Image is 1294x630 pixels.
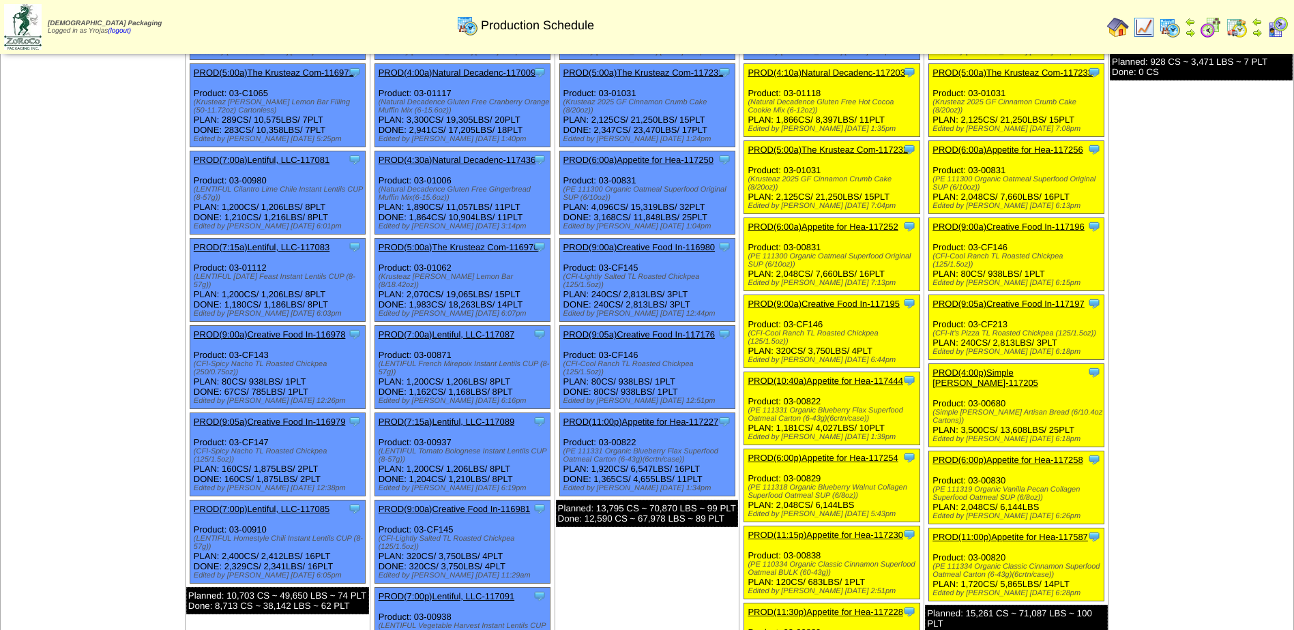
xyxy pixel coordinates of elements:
[194,504,329,514] a: PROD(7:00p)Lentiful, LLC-117085
[194,185,365,202] div: (LENTIFUL Cilantro Lime Chile Instant Lentils CUP (8-57g))
[1087,365,1101,379] img: Tooltip
[348,502,362,515] img: Tooltip
[748,510,919,518] div: Edited by [PERSON_NAME] [DATE] 5:43pm
[379,67,536,78] a: PROD(4:00a)Natural Decadenc-117009
[563,185,735,202] div: (PE 111300 Organic Oatmeal Superfood Original SUP (6/10oz))
[744,295,920,368] div: Product: 03-CF146 PLAN: 320CS / 3,750LBS / 4PLT
[194,329,346,340] a: PROD(9:00a)Creative Food In-116978
[1185,16,1196,27] img: arrowleft.gif
[932,562,1104,579] div: (PE 111334 Organic Classic Cinnamon Superfood Oatmeal Carton (6-43g)(6crtn/case))
[190,500,365,584] div: Product: 03-00910 PLAN: 2,400CS / 2,412LBS / 16PLT DONE: 2,329CS / 2,341LBS / 16PLT
[194,242,329,252] a: PROD(7:15a)Lentiful, LLC-117083
[902,297,916,310] img: Tooltip
[533,65,546,79] img: Tooltip
[748,279,919,287] div: Edited by [PERSON_NAME] [DATE] 7:13pm
[563,329,716,340] a: PROD(9:05a)Creative Food In-117176
[533,589,546,603] img: Tooltip
[932,512,1104,520] div: Edited by [PERSON_NAME] [DATE] 6:26pm
[563,273,735,289] div: (CFI-Lightly Salted TL Roasted Chickpea (125/1.5oz))
[929,64,1104,137] div: Product: 03-01031 PLAN: 2,125CS / 21,250LBS / 15PLT
[559,239,735,322] div: Product: 03-CF145 PLAN: 240CS / 2,813LBS / 3PLT DONE: 240CS / 2,813LBS / 3PLT
[563,397,735,405] div: Edited by [PERSON_NAME] [DATE] 12:51pm
[379,222,550,230] div: Edited by [PERSON_NAME] [DATE] 3:14pm
[379,329,514,340] a: PROD(7:00a)Lentiful, LLC-117087
[902,451,916,464] img: Tooltip
[379,535,550,551] div: (CFI-Lightly Salted TL Roasted Chickpea (125/1.5oz))
[932,348,1104,356] div: Edited by [PERSON_NAME] [DATE] 6:18pm
[379,98,550,115] div: (Natural Decadence Gluten Free Cranberry Orange Muffin Mix (6-15.6oz))
[194,571,365,580] div: Edited by [PERSON_NAME] [DATE] 6:05pm
[563,310,735,318] div: Edited by [PERSON_NAME] [DATE] 12:44pm
[374,64,550,147] div: Product: 03-01117 PLAN: 3,300CS / 19,305LBS / 20PLT DONE: 2,941CS / 17,205LBS / 18PLT
[379,397,550,405] div: Edited by [PERSON_NAME] [DATE] 6:16pm
[1267,16,1289,38] img: calendarcustomer.gif
[194,447,365,464] div: (CFI-Spicy Nacho TL Roasted Chickpea (125/1.5oz))
[559,64,735,147] div: Product: 03-01031 PLAN: 2,125CS / 21,250LBS / 15PLT DONE: 2,347CS / 23,470LBS / 17PLT
[932,532,1088,542] a: PROD(11:00p)Appetite for Hea-117587
[932,408,1104,425] div: (Simple [PERSON_NAME] Artisan Bread (6/10.4oz Cartons))
[563,67,724,78] a: PROD(5:00a)The Krusteaz Com-117231
[748,607,903,617] a: PROD(11:30p)Appetite for Hea-117228
[929,451,1104,524] div: Product: 03-00830 PLAN: 2,048CS / 6,144LBS
[374,413,550,496] div: Product: 03-00937 PLAN: 1,200CS / 1,206LBS / 8PLT DONE: 1,204CS / 1,210LBS / 8PLT
[932,222,1085,232] a: PROD(9:00a)Creative Food In-117196
[932,125,1104,133] div: Edited by [PERSON_NAME] [DATE] 7:08pm
[748,483,919,500] div: (PE 111318 Organic Blueberry Walnut Collagen Superfood Oatmeal SUP (6/8oz))
[559,326,735,409] div: Product: 03-CF146 PLAN: 80CS / 938LBS / 1PLT DONE: 80CS / 938LBS / 1PLT
[748,406,919,423] div: (PE 111331 Organic Blueberry Flax Superfood Oatmeal Carton (6-43g)(6crtn/case))
[348,327,362,341] img: Tooltip
[748,202,919,210] div: Edited by [PERSON_NAME] [DATE] 7:04pm
[348,65,362,79] img: Tooltip
[379,447,550,464] div: (LENTIFUL Tomato Bolognese Instant Lentils CUP (8-57g))
[932,67,1093,78] a: PROD(5:00a)The Krusteaz Com-117233
[718,327,731,341] img: Tooltip
[563,98,735,115] div: (Krusteaz 2025 GF Cinnamon Crumb Cake (8/20oz))
[563,155,714,165] a: PROD(6:00a)Appetite for Hea-117250
[932,485,1104,502] div: (PE 111319 Organic Vanilla Pecan Collagen Superfood Oatmeal SUP (6/8oz))
[932,299,1085,309] a: PROD(9:05a)Creative Food In-117197
[379,360,550,376] div: (LENTIFUL French Mirepoix Instant Lentils CUP (8-57g))
[744,64,920,137] div: Product: 03-01118 PLAN: 1,866CS / 8,397LBS / 11PLT
[348,415,362,428] img: Tooltip
[4,4,42,50] img: zoroco-logo-small.webp
[194,273,365,289] div: (LENTIFUL [DATE] Feast Instant Lentils CUP (8-57g))
[748,530,903,540] a: PROD(11:15p)Appetite for Hea-117230
[748,252,919,269] div: (PE 111300 Organic Oatmeal Superfood Original SUP (6/10oz))
[379,591,514,601] a: PROD(7:00p)Lentiful, LLC-117091
[563,360,735,376] div: (CFI-Cool Ranch TL Roasted Chickpea (125/1.5oz))
[1087,142,1101,156] img: Tooltip
[748,587,919,595] div: Edited by [PERSON_NAME] [DATE] 2:51pm
[929,364,1104,447] div: Product: 03-00680 PLAN: 3,500CS / 13,608LBS / 25PLT
[190,64,365,147] div: Product: 03-C1065 PLAN: 289CS / 10,575LBS / 7PLT DONE: 283CS / 10,358LBS / 7PLT
[379,571,550,580] div: Edited by [PERSON_NAME] [DATE] 11:29am
[748,222,898,232] a: PROD(6:00a)Appetite for Hea-117252
[1200,16,1222,38] img: calendarblend.gif
[194,417,346,427] a: PROD(9:05a)Creative Food In-116979
[1110,53,1293,80] div: Planned: 928 CS ~ 3,471 LBS ~ 7 PLT Done: 0 CS
[932,329,1104,337] div: (CFI-It's Pizza TL Roasted Chickpea (125/1.5oz))
[1159,16,1181,38] img: calendarprod.gif
[748,329,919,346] div: (CFI-Cool Ranch TL Roasted Chickpea (125/1.5oz))
[718,415,731,428] img: Tooltip
[533,153,546,166] img: Tooltip
[379,185,550,202] div: (Natural Decadence Gluten Free Gingerbread Muffin Mix(6-15.6oz))
[559,151,735,235] div: Product: 03-00831 PLAN: 4,096CS / 15,319LBS / 32PLT DONE: 3,168CS / 11,848LBS / 25PLT
[748,376,903,386] a: PROD(10:40a)Appetite for Hea-117444
[533,415,546,428] img: Tooltip
[379,484,550,492] div: Edited by [PERSON_NAME] [DATE] 6:19pm
[1107,16,1129,38] img: home.gif
[533,327,546,341] img: Tooltip
[1087,453,1101,466] img: Tooltip
[748,98,919,115] div: (Natural Decadence Gluten Free Hot Cocoa Cookie Mix (6-12oz))
[932,145,1083,155] a: PROD(6:00a)Appetite for Hea-117256
[563,484,735,492] div: Edited by [PERSON_NAME] [DATE] 1:34pm
[902,142,916,156] img: Tooltip
[379,155,536,165] a: PROD(4:30a)Natural Decadenc-117436
[374,500,550,584] div: Product: 03-CF145 PLAN: 320CS / 3,750LBS / 4PLT DONE: 320CS / 3,750LBS / 4PLT
[563,242,716,252] a: PROD(9:00a)Creative Food In-116980
[748,67,905,78] a: PROD(4:10a)Natural Decadenc-117203
[1087,220,1101,233] img: Tooltip
[481,18,594,33] span: Production Schedule
[902,528,916,541] img: Tooltip
[748,175,919,192] div: (Krusteaz 2025 GF Cinnamon Crumb Cake (8/20oz))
